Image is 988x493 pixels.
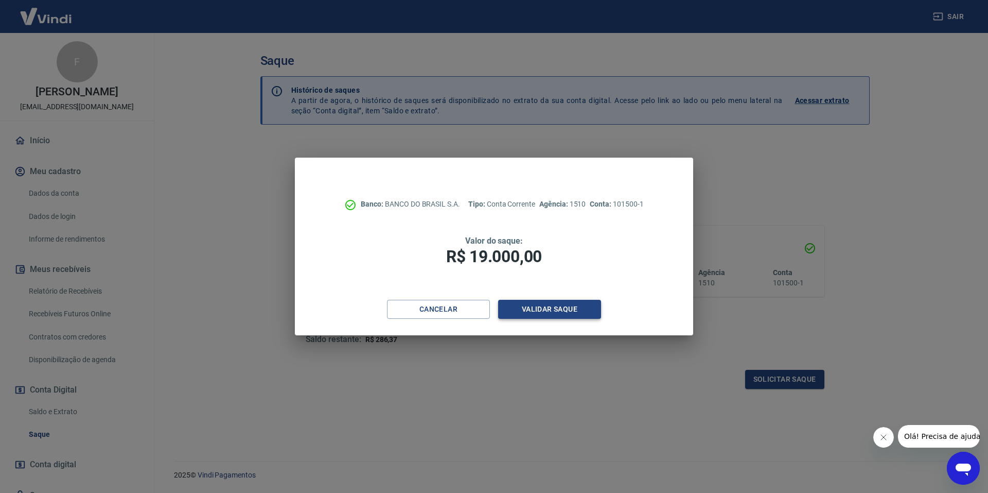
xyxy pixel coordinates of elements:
[6,7,86,15] span: Olá! Precisa de ajuda?
[446,247,542,266] span: R$ 19.000,00
[898,425,980,448] iframe: Mensagem da empresa
[539,199,586,210] p: 1510
[361,200,385,208] span: Banco:
[539,200,570,208] span: Agência:
[361,199,460,210] p: BANCO DO BRASIL S.A.
[465,236,523,246] span: Valor do saque:
[387,300,490,319] button: Cancelar
[947,452,980,485] iframe: Botão para abrir a janela de mensagens
[873,427,894,448] iframe: Fechar mensagem
[590,200,613,208] span: Conta:
[468,200,487,208] span: Tipo:
[590,199,643,210] p: 101500-1
[498,300,601,319] button: Validar saque
[468,199,535,210] p: Conta Corrente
